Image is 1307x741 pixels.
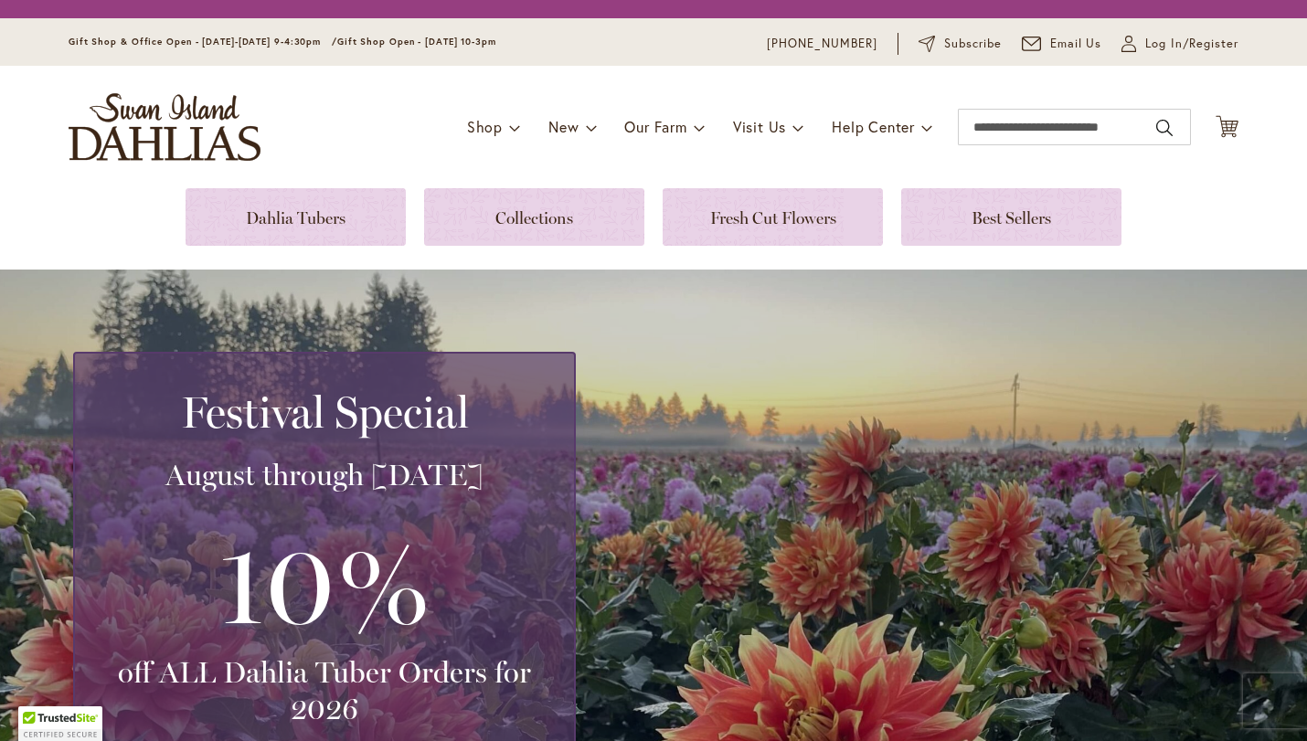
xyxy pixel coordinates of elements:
[624,117,686,136] span: Our Farm
[1121,35,1238,53] a: Log In/Register
[69,93,260,161] a: store logo
[548,117,579,136] span: New
[1156,113,1173,143] button: Search
[337,36,496,48] span: Gift Shop Open - [DATE] 10-3pm
[97,512,552,654] h3: 10%
[1050,35,1102,53] span: Email Us
[1022,35,1102,53] a: Email Us
[1145,35,1238,53] span: Log In/Register
[97,654,552,727] h3: off ALL Dahlia Tuber Orders for 2026
[69,36,337,48] span: Gift Shop & Office Open - [DATE]-[DATE] 9-4:30pm /
[919,35,1002,53] a: Subscribe
[733,117,786,136] span: Visit Us
[767,35,877,53] a: [PHONE_NUMBER]
[97,457,552,493] h3: August through [DATE]
[97,386,552,438] h2: Festival Special
[944,35,1002,53] span: Subscribe
[832,117,915,136] span: Help Center
[467,117,503,136] span: Shop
